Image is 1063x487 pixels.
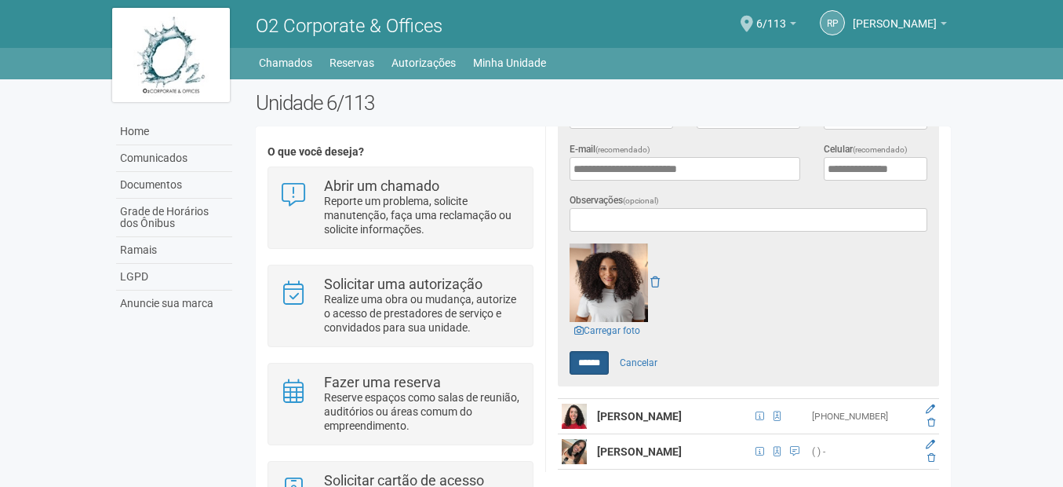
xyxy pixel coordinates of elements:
[116,264,232,291] a: LGPD
[562,404,587,429] img: user.png
[927,452,935,463] a: Excluir membro
[116,291,232,317] a: Anuncie sua marca
[853,2,937,30] span: Rossana Pugliese
[570,243,648,322] img: GetFile
[280,375,521,433] a: Fazer uma reserva Reserve espaços como salas de reunião, auditórios ou áreas comum do empreendime...
[812,410,914,423] div: [PHONE_NUMBER]
[324,292,521,335] p: Realize uma obra ou mudança, autorize o acesso de prestadores de serviço e convidados para sua un...
[650,276,660,288] a: Remover
[824,142,908,157] label: Celular
[756,20,796,32] a: 6/113
[324,178,439,194] strong: Abrir um chamado
[611,351,666,375] a: Cancelar
[259,52,312,74] a: Chamados
[329,52,374,74] a: Reservas
[112,8,230,102] img: logo.jpg
[595,145,650,154] span: (recomendado)
[623,196,659,205] span: (opcional)
[853,20,947,32] a: [PERSON_NAME]
[597,445,682,458] strong: [PERSON_NAME]
[391,52,456,74] a: Autorizações
[570,322,645,339] a: Carregar foto
[116,145,232,172] a: Comunicados
[116,237,232,264] a: Ramais
[268,146,533,158] h4: O que você deseja?
[927,417,935,428] a: Excluir membro
[116,119,232,145] a: Home
[280,179,521,236] a: Abrir um chamado Reporte um problema, solicite manutenção, faça uma reclamação ou solicite inform...
[812,445,914,459] div: ( ) -
[756,2,786,30] span: 6/113
[570,142,650,157] label: E-mail
[473,52,546,74] a: Minha Unidade
[324,194,521,236] p: Reporte um problema, solicite manutenção, faça uma reclamação ou solicite informações.
[926,439,935,450] a: Editar membro
[280,277,521,335] a: Solicitar uma autorização Realize uma obra ou mudança, autorize o acesso de prestadores de serviç...
[324,276,482,292] strong: Solicitar uma autorização
[926,404,935,415] a: Editar membro
[324,390,521,433] p: Reserve espaços como salas de reunião, auditórios ou áreas comum do empreendimento.
[853,145,908,154] span: (recomendado)
[324,374,441,390] strong: Fazer uma reserva
[256,91,952,115] h2: Unidade 6/113
[116,199,232,237] a: Grade de Horários dos Ônibus
[597,410,682,423] strong: [PERSON_NAME]
[562,439,587,464] img: user.png
[116,172,232,199] a: Documentos
[570,193,659,208] label: Observações
[820,10,845,35] a: RP
[256,15,442,37] span: O2 Corporate & Offices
